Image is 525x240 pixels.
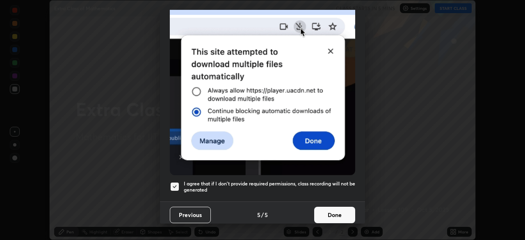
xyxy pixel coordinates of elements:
h5: I agree that if I don't provide required permissions, class recording will not be generated [184,181,355,193]
h4: 5 [257,210,260,219]
h4: / [261,210,264,219]
button: Previous [170,207,211,223]
button: Done [314,207,355,223]
h4: 5 [265,210,268,219]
